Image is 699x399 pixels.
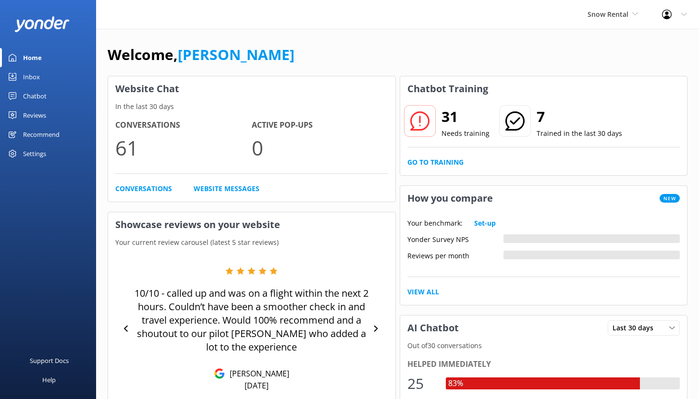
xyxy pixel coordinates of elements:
h3: Showcase reviews on your website [108,212,395,237]
h2: 31 [441,105,490,128]
h3: Website Chat [108,76,395,101]
img: Google Reviews [214,368,225,379]
div: Home [23,48,42,67]
div: Recommend [23,125,60,144]
div: Reviews [23,106,46,125]
h3: How you compare [400,186,500,211]
div: Yonder Survey NPS [407,234,503,243]
span: Snow Rental [588,10,628,19]
h4: Conversations [115,119,252,132]
a: View All [407,287,439,297]
p: 0 [252,132,388,164]
h1: Welcome, [108,43,294,66]
div: 25 [407,372,436,395]
a: Conversations [115,183,172,194]
h3: AI Chatbot [400,315,466,340]
div: 83% [446,377,466,390]
p: In the last 30 days [108,101,395,112]
a: Website Messages [194,183,259,194]
span: New [660,194,680,203]
p: Your benchmark: [407,218,463,229]
p: Your current review carousel (latest 5 star reviews) [108,237,395,248]
div: Inbox [23,67,40,86]
span: Last 30 days [613,323,659,333]
a: Go to Training [407,157,464,168]
h3: Chatbot Training [400,76,495,101]
div: Helped immediately [407,358,680,371]
a: Set-up [474,218,496,229]
p: Out of 30 conversations [400,340,687,351]
div: Reviews per month [407,251,503,259]
div: Support Docs [30,351,69,370]
a: [PERSON_NAME] [178,45,294,64]
p: Needs training [441,128,490,139]
p: Trained in the last 30 days [537,128,622,139]
div: Chatbot [23,86,47,106]
p: [PERSON_NAME] [225,368,289,379]
p: 61 [115,132,252,164]
div: Settings [23,144,46,163]
h2: 7 [537,105,622,128]
h4: Active Pop-ups [252,119,388,132]
img: yonder-white-logo.png [14,16,70,32]
p: 10/10 - called up and was on a flight within the next 2 hours. Couldn’t have been a smoother chec... [134,287,369,354]
div: Help [42,370,56,389]
p: [DATE] [245,380,269,391]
